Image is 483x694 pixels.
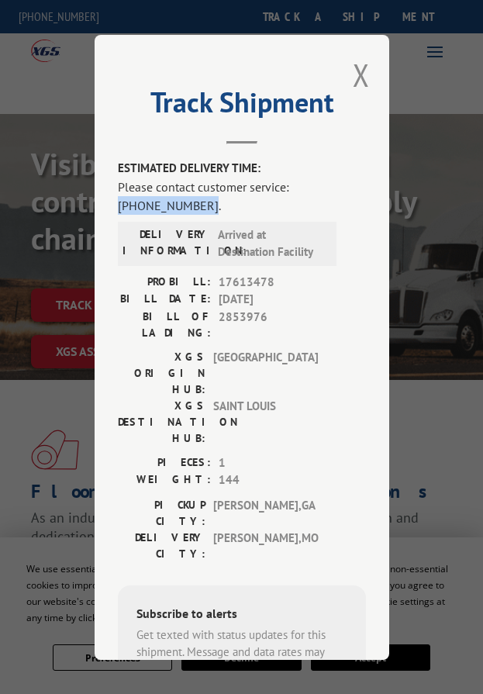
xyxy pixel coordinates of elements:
span: 17613478 [219,273,335,291]
label: PIECES: [118,454,211,471]
label: XGS DESTINATION HUB: [118,397,205,446]
label: DELIVERY CITY: [118,529,205,561]
button: Close modal [353,54,370,95]
label: WEIGHT: [118,471,211,489]
label: BILL DATE: [118,291,211,309]
label: BILL OF LADING: [118,308,211,340]
span: 1 [219,454,335,471]
span: [PERSON_NAME] , GA [213,496,318,529]
label: PICKUP CITY: [118,496,205,529]
label: PROBILL: [118,273,211,291]
span: Arrived at Destination Facility [218,226,323,261]
label: ESTIMATED DELIVERY TIME: [118,160,366,178]
div: Please contact customer service: [PHONE_NUMBER]. [118,177,366,214]
span: SAINT LOUIS [213,397,318,446]
span: [PERSON_NAME] , MO [213,529,318,561]
span: [GEOGRAPHIC_DATA] [213,348,318,397]
span: [DATE] [219,291,335,309]
span: 144 [219,471,335,489]
span: 2853976 [219,308,335,340]
label: DELIVERY INFORMATION: [122,226,210,261]
h2: Track Shipment [118,91,366,121]
div: Subscribe to alerts [136,603,347,626]
label: XGS ORIGIN HUB: [118,348,205,397]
